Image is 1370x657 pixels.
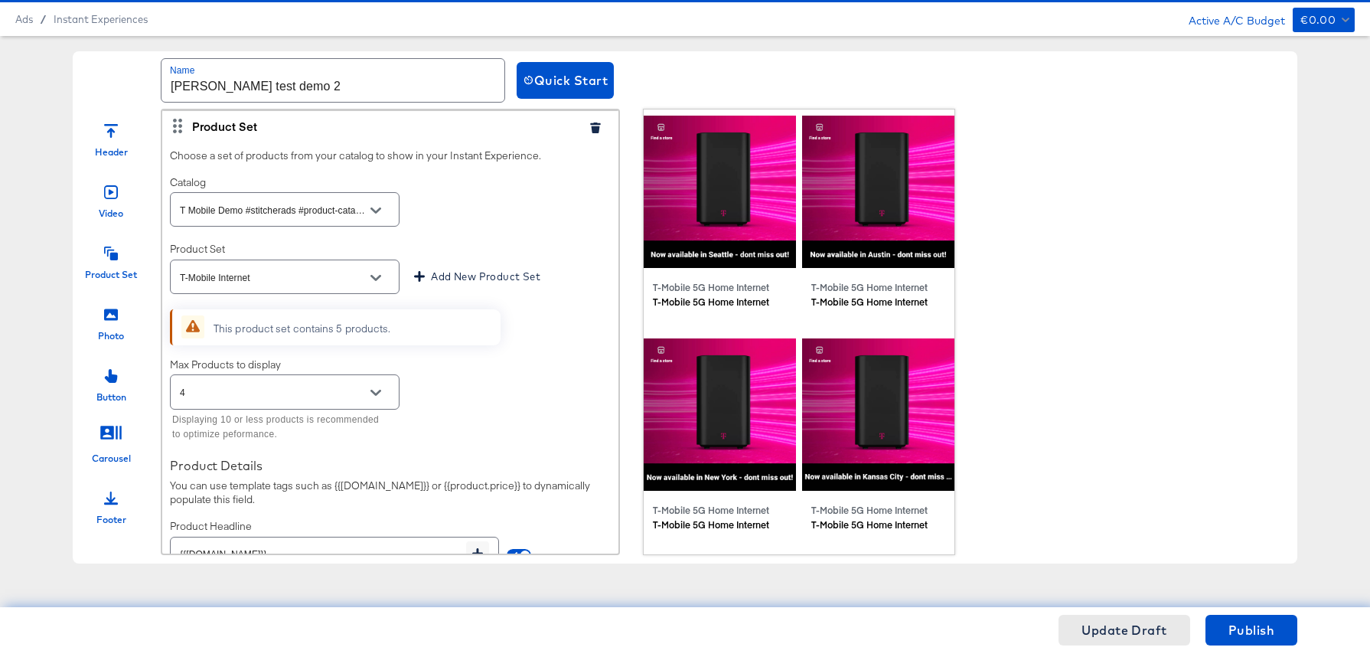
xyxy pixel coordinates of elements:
[172,413,389,443] p: Displaying 10 or less products is recommended to optimize peformance.
[170,479,611,507] div: You can use template tags such as {{[DOMAIN_NAME]}} or {{product.price}} to dynamically populate ...
[811,518,928,531] strong: T-Mobile 5G Home Internet
[653,518,769,531] strong: T-Mobile 5G Home Internet
[96,391,126,404] div: Button
[95,145,128,159] div: Header
[1081,619,1167,641] span: Update Draft
[364,266,387,289] button: Open
[170,358,611,446] div: Max Products to display
[653,281,769,293] strong: T-Mobile 5G Home Internet
[811,296,928,308] strong: T-Mobile 5G Home Internet
[170,519,501,534] div: Product Headline
[92,452,131,465] div: Carousel
[517,62,614,99] button: Quick Start
[85,268,137,281] div: Product Set
[1300,11,1336,30] div: €0.00
[523,70,608,91] span: Quick Start
[1293,8,1355,32] button: €0.00
[811,504,928,516] strong: T-Mobile 5G Home Internet
[364,199,387,222] button: Open
[1228,619,1274,641] span: Publish
[1173,8,1285,31] div: Active A/C Budget
[364,381,387,404] button: Open
[653,504,769,516] strong: T-Mobile 5G Home Internet
[171,531,466,564] input: Headline
[54,13,148,25] a: Instant Experiences
[15,13,33,25] span: Ads
[98,329,124,342] div: Photo
[1205,615,1297,646] button: Publish
[403,268,546,286] button: Add New Product Set
[33,13,54,25] span: /
[170,242,611,297] div: Product Set
[1058,615,1190,646] button: Update Draft
[170,458,611,473] div: Product Details
[170,175,400,230] div: Catalog
[96,513,126,526] div: Footer
[192,118,576,134] div: Product Set
[653,296,769,308] strong: T-Mobile 5G Home Internet
[214,322,390,336] div: This product set contains 5 products.
[431,268,540,286] span: Add New Product Set
[811,281,928,293] strong: T-Mobile 5G Home Internet
[99,207,123,220] div: Video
